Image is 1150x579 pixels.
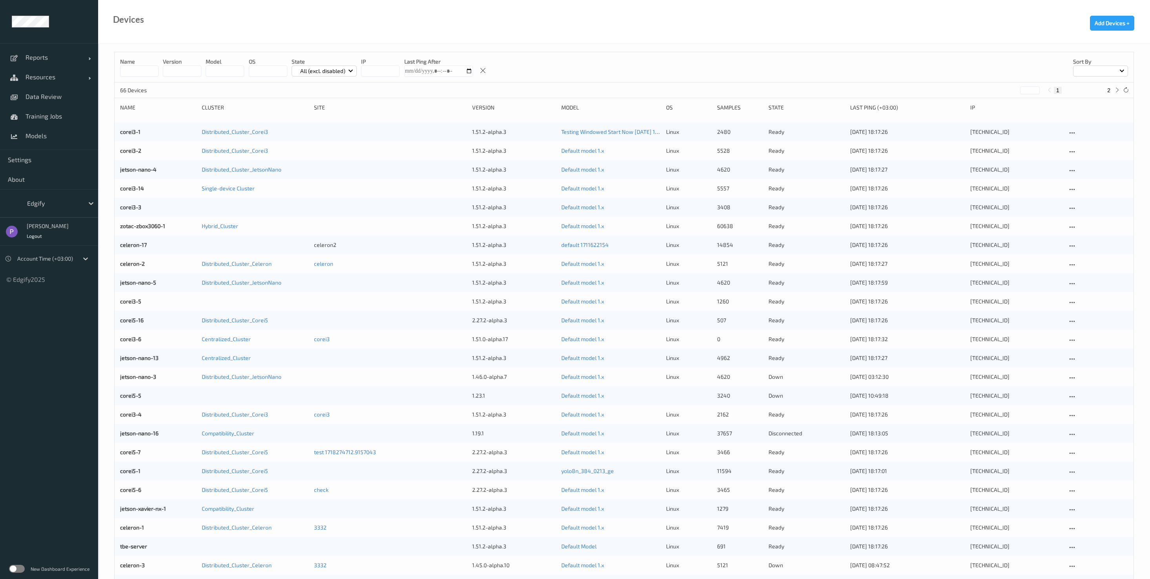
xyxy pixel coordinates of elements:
div: 5121 [717,260,763,268]
a: celeron-2 [120,260,145,267]
div: 1.51.2-alpha.3 [472,166,556,174]
p: ready [768,147,845,155]
a: Distributed_Cluster_Celeron [202,260,272,267]
div: 0 [717,335,763,343]
p: ready [768,241,845,249]
p: linux [666,335,712,343]
a: Default model 1.x [561,524,604,531]
div: [DATE] 08:47:52 [850,561,964,569]
div: 1279 [717,505,763,513]
div: [TECHNICAL_ID] [970,166,1062,174]
div: [TECHNICAL_ID] [970,147,1062,155]
p: Last Ping After [404,58,473,66]
div: [TECHNICAL_ID] [970,373,1062,381]
div: celeron2 [314,241,466,249]
div: [TECHNICAL_ID] [970,486,1062,494]
div: [DATE] 18:17:26 [850,184,964,192]
p: linux [666,411,712,418]
p: ready [768,184,845,192]
p: linux [666,505,712,513]
p: linux [666,128,712,136]
div: [TECHNICAL_ID] [970,505,1062,513]
div: 691 [717,542,763,550]
div: [TECHNICAL_ID] [970,542,1062,550]
div: 1.51.2-alpha.3 [472,260,556,268]
p: State [292,58,357,66]
div: [DATE] 18:17:01 [850,467,964,475]
a: Default model 1.x [561,411,604,418]
div: [TECHNICAL_ID] [970,411,1062,418]
p: model [206,58,244,66]
a: Default model 1.x [561,298,604,305]
a: celeron-3 [120,562,145,568]
div: 5557 [717,184,763,192]
div: 1.45.0-alpha.10 [472,561,556,569]
p: ready [768,486,845,494]
a: 3332 [314,562,327,568]
p: linux [666,298,712,305]
a: corei3 [314,411,330,418]
a: corei3-5 [120,298,141,305]
a: Default Model [561,543,597,550]
p: linux [666,166,712,174]
p: linux [666,524,712,532]
button: Add Devices + [1090,16,1134,31]
p: linux [666,184,712,192]
a: corei3-6 [120,336,141,342]
a: corei3-4 [120,411,142,418]
a: Default model 1.x [561,147,604,154]
div: 5121 [717,561,763,569]
div: 2.27.2-alpha.3 [472,448,556,456]
div: 37657 [717,429,763,437]
p: ready [768,128,845,136]
div: [DATE] 18:17:26 [850,203,964,211]
div: [DATE] 18:17:26 [850,222,964,230]
a: Default model 1.x [561,223,604,229]
a: corei5-7 [120,449,141,455]
a: corei3-2 [120,147,141,154]
div: 1.51.2-alpha.3 [472,279,556,287]
div: [DATE] 18:17:32 [850,335,964,343]
p: ready [768,260,845,268]
p: ready [768,203,845,211]
a: test 1718274712.9157043 [314,449,376,455]
a: Default model 1.x [561,166,604,173]
div: 4962 [717,354,763,362]
div: [TECHNICAL_ID] [970,335,1062,343]
div: ip [970,104,1062,111]
p: linux [666,542,712,550]
p: ready [768,316,845,324]
div: 4620 [717,279,763,287]
div: [TECHNICAL_ID] [970,298,1062,305]
p: linux [666,429,712,437]
div: version [472,104,556,111]
a: Default model 1.x [561,505,604,512]
p: ready [768,279,845,287]
a: corei5-1 [120,468,141,474]
p: linux [666,279,712,287]
a: Distributed_Cluster_Corei5 [202,449,268,455]
a: Distributed_Cluster_Corei5 [202,486,268,493]
a: jetson-nano-3 [120,373,156,380]
div: [TECHNICAL_ID] [970,429,1062,437]
div: [TECHNICAL_ID] [970,467,1062,475]
a: celeron-1 [120,524,144,531]
div: 2480 [717,128,763,136]
a: Distributed_Cluster_Corei3 [202,147,268,154]
div: 1.51.2-alpha.3 [472,128,556,136]
div: 60638 [717,222,763,230]
a: Distributed_Cluster_Corei3 [202,128,268,135]
a: Default model 1.x [561,392,604,399]
p: linux [666,467,712,475]
div: 1.51.2-alpha.3 [472,524,556,532]
button: 1 [1054,87,1062,94]
div: [DATE] 18:17:27 [850,260,964,268]
p: ready [768,524,845,532]
p: linux [666,147,712,155]
div: [DATE] 18:17:26 [850,316,964,324]
div: 11594 [717,467,763,475]
button: 2 [1105,87,1113,94]
div: [DATE] 18:13:05 [850,429,964,437]
div: [TECHNICAL_ID] [970,392,1062,400]
a: corei5-5 [120,392,141,399]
